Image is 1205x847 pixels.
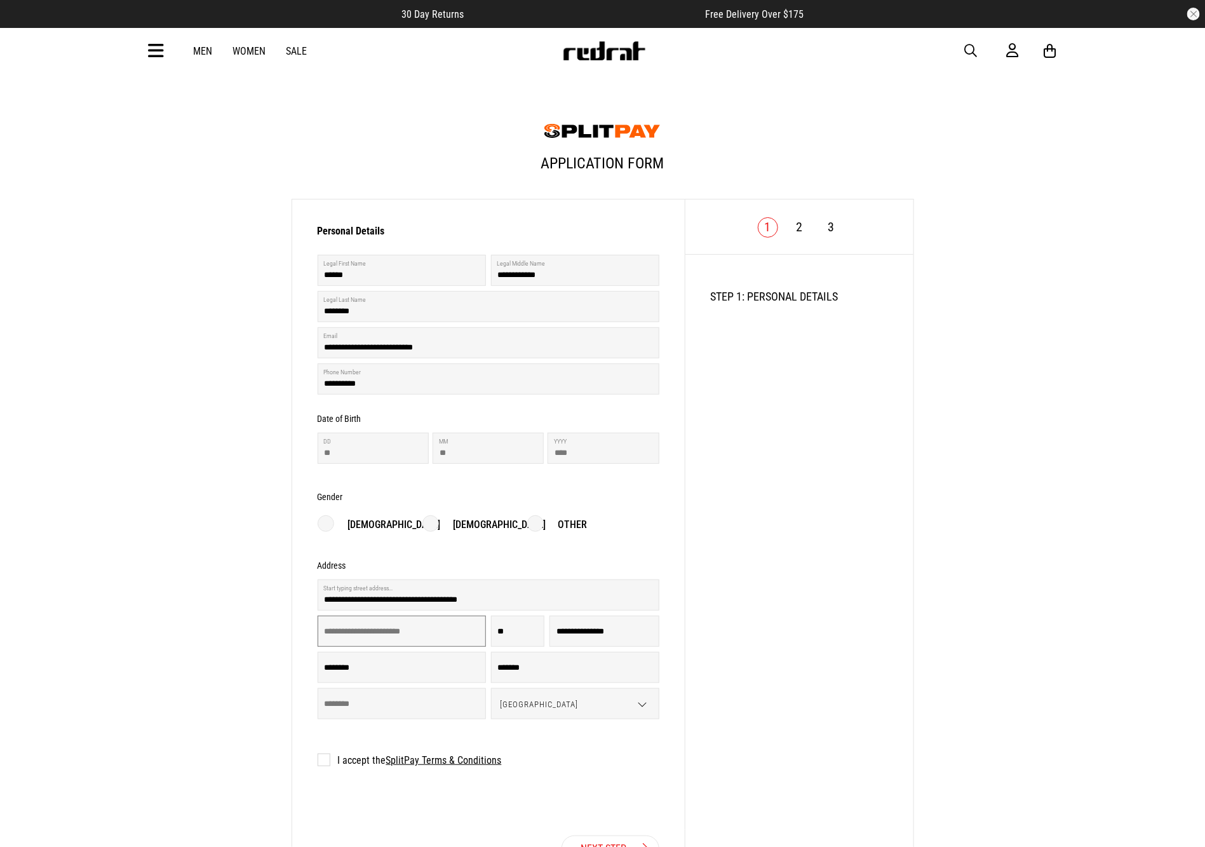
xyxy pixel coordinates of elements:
[318,225,659,245] h3: Personal Details
[10,5,48,43] button: Open LiveChat chat widget
[706,8,804,20] span: Free Delivery Over $175
[796,219,802,234] a: 2
[490,8,680,20] iframe: Customer reviews powered by Trustpilot
[440,517,546,532] p: [DEMOGRAPHIC_DATA]
[286,45,307,57] a: Sale
[711,290,888,303] h2: STEP 1: PERSONAL DETAILS
[318,560,346,571] h3: Address
[828,219,834,234] a: 3
[233,45,266,57] a: Women
[292,144,914,193] h1: Application Form
[386,754,502,766] a: SplitPay Terms & Conditions
[402,8,464,20] span: 30 Day Returns
[562,41,646,60] img: Redrat logo
[318,414,361,424] h3: Date of Birth
[318,754,502,766] label: I accept the
[318,492,343,502] h3: Gender
[545,517,587,532] p: Other
[492,689,650,720] span: [GEOGRAPHIC_DATA]
[194,45,213,57] a: Men
[335,517,441,532] p: [DEMOGRAPHIC_DATA]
